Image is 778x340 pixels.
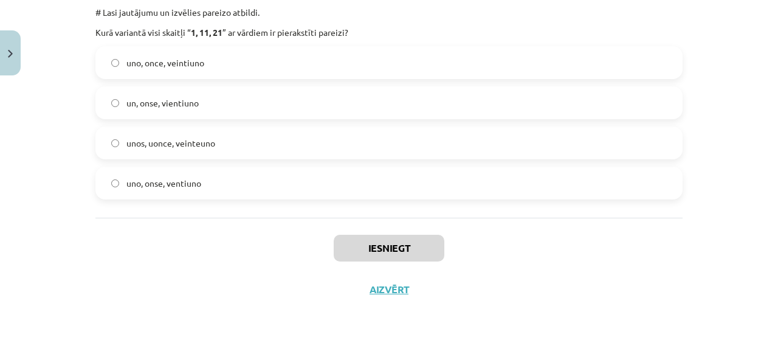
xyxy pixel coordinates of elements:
input: un, onse, vientiuno [111,99,119,107]
p: Kurā variantā visi skaitļi “ ” ar vārdiem ir pierakstīti pareizi? [95,26,683,39]
span: uno, onse, ventiuno [126,177,201,190]
button: Iesniegt [334,235,444,262]
span: unos, uonce, veinteuno [126,137,215,150]
span: un, onse, vientiuno [126,97,199,109]
img: icon-close-lesson-0947bae3869378f0d4975bcd49f059093ad1ed9edebbc8119c70593378902aed.svg [8,50,13,58]
button: Aizvērt [366,283,412,296]
span: uno, once, veintiuno [126,57,204,69]
input: uno, onse, ventiuno [111,179,119,187]
input: unos, uonce, veinteuno [111,139,119,147]
strong: 1, 11, 21 [191,27,222,38]
input: uno, once, veintiuno [111,59,119,67]
p: # Lasi jautājumu un izvēlies pareizo atbildi. [95,6,683,19]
